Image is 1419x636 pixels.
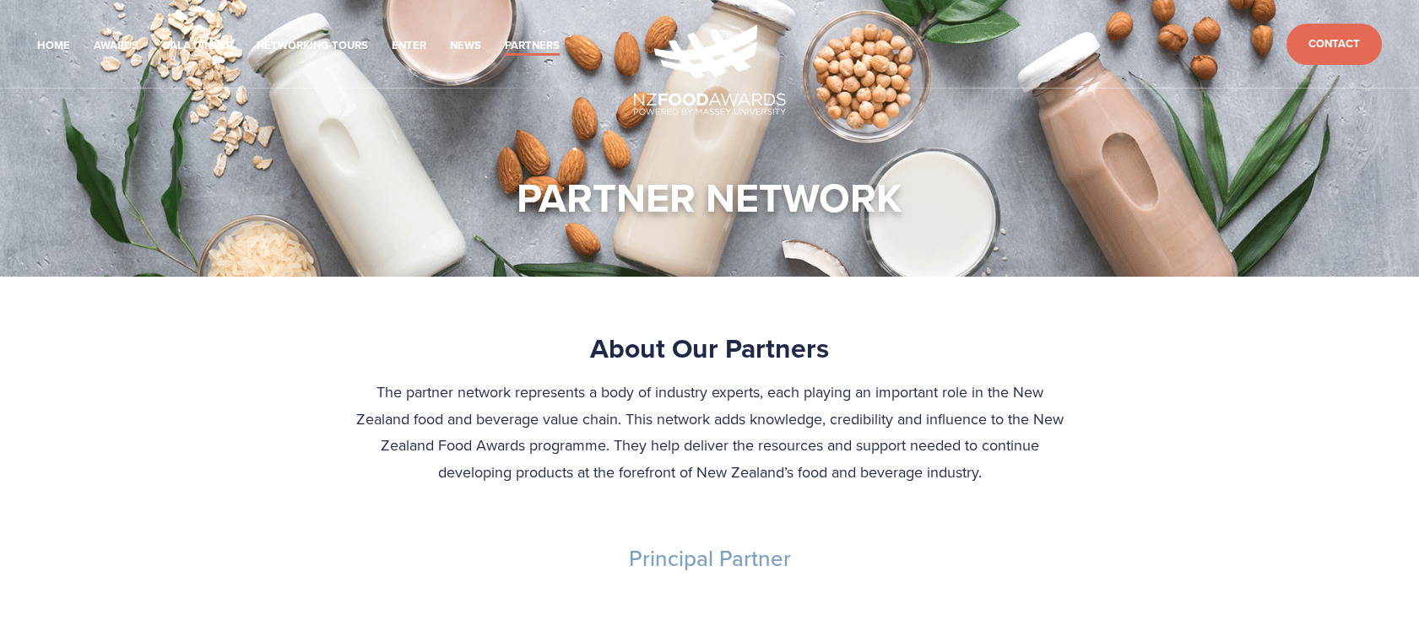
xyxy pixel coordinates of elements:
[162,36,233,56] a: Gala Dinner
[170,545,1250,573] h3: Principal Partner
[590,328,829,368] strong: About Our Partners
[355,379,1065,485] p: The partner network represents a body of industry experts, each playing an important role in the ...
[37,36,70,56] a: Home
[450,36,481,56] a: News
[392,36,426,56] a: Enter
[505,36,560,56] a: Partners
[94,36,138,56] a: Awards
[517,172,902,223] h1: PARTNER NETWORK
[257,36,368,56] a: Networking-Tours
[1286,24,1382,65] a: Contact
